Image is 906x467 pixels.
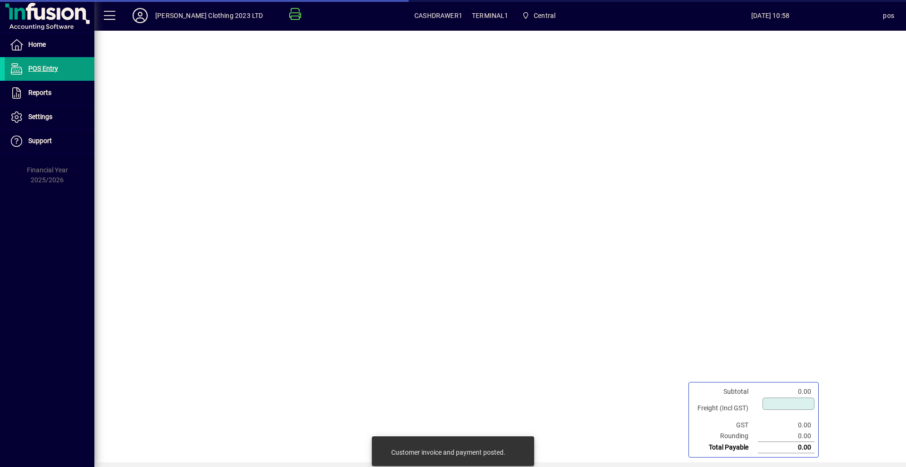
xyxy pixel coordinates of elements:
td: Subtotal [693,386,758,397]
td: 0.00 [758,431,814,442]
td: Rounding [693,431,758,442]
span: Support [28,137,52,144]
span: Home [28,41,46,48]
span: Central [534,8,555,23]
span: Settings [28,113,52,120]
a: Settings [5,105,94,129]
div: Customer invoice and payment posted. [391,448,505,457]
div: [PERSON_NAME] Clothing 2023 LTD [155,8,263,23]
a: Reports [5,81,94,105]
span: Central [518,7,560,24]
a: Support [5,129,94,153]
td: 0.00 [758,442,814,453]
span: POS Entry [28,65,58,72]
span: CASHDRAWER1 [414,8,462,23]
span: [DATE] 10:58 [658,8,883,23]
button: Profile [125,7,155,24]
td: Freight (Incl GST) [693,397,758,420]
a: Home [5,33,94,57]
td: Total Payable [693,442,758,453]
td: 0.00 [758,386,814,397]
td: GST [693,420,758,431]
td: 0.00 [758,420,814,431]
span: Reports [28,89,51,96]
span: TERMINAL1 [472,8,509,23]
div: pos [883,8,894,23]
